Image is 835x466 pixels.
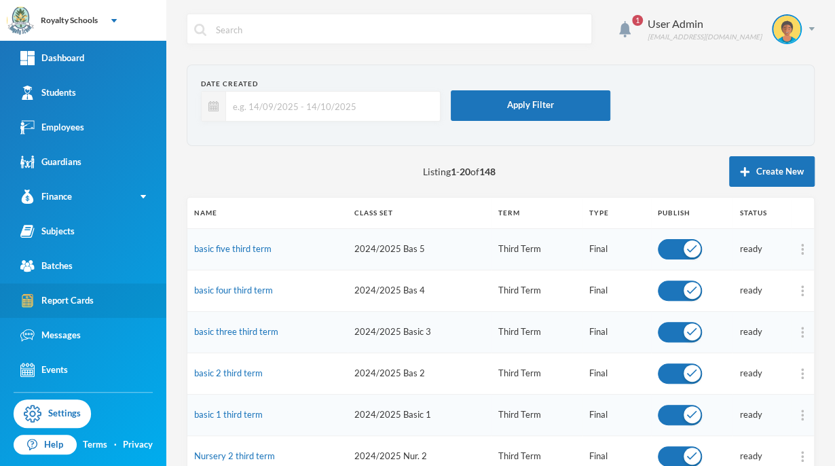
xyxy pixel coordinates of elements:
[348,394,491,435] td: 2024/2025 Basic 1
[7,7,35,35] img: logo
[491,228,582,270] td: Third Term
[491,394,582,435] td: Third Term
[451,90,610,121] button: Apply Filter
[582,311,651,353] td: Final
[215,14,584,45] input: Search
[20,224,75,238] div: Subjects
[801,244,804,255] img: ...
[423,164,496,179] span: Listing - of
[114,438,117,452] div: ·
[773,16,800,43] img: STUDENT
[194,243,272,254] a: basic five third term
[348,270,491,311] td: 2024/2025 Bas 4
[20,363,68,377] div: Events
[491,311,582,353] td: Third Term
[582,198,651,228] th: Type
[20,293,94,308] div: Report Cards
[582,228,651,270] td: Final
[491,198,582,228] th: Term
[20,328,81,342] div: Messages
[194,326,278,337] a: basic three third term
[187,198,348,228] th: Name
[732,270,790,311] td: ready
[20,190,72,204] div: Finance
[226,91,433,122] input: e.g. 14/09/2025 - 14/10/2025
[648,32,762,42] div: [EMAIL_ADDRESS][DOMAIN_NAME]
[732,394,790,435] td: ready
[20,86,76,100] div: Students
[14,399,91,428] a: Settings
[801,410,804,420] img: ...
[460,166,470,177] b: 20
[801,368,804,379] img: ...
[20,120,84,135] div: Employees
[632,15,643,26] span: 1
[194,368,263,378] a: basic 2 third term
[348,198,491,228] th: Class Set
[479,166,496,177] b: 148
[201,79,441,89] div: Date Created
[801,327,804,338] img: ...
[20,51,84,65] div: Dashboard
[732,311,790,353] td: ready
[348,353,491,394] td: 2024/2025 Bas 2
[20,155,81,169] div: Guardians
[651,198,733,228] th: Publish
[732,228,790,270] td: ready
[20,259,73,273] div: Batches
[83,438,107,452] a: Terms
[801,451,804,462] img: ...
[729,156,815,187] button: Create New
[194,450,275,461] a: Nursery 2 third term
[732,353,790,394] td: ready
[348,228,491,270] td: 2024/2025 Bas 5
[194,24,206,36] img: search
[194,409,263,420] a: basic 1 third term
[582,394,651,435] td: Final
[491,270,582,311] td: Third Term
[491,353,582,394] td: Third Term
[348,311,491,353] td: 2024/2025 Basic 3
[194,285,273,295] a: basic four third term
[648,16,762,32] div: User Admin
[41,14,98,26] div: Royalty Schools
[582,270,651,311] td: Final
[582,353,651,394] td: Final
[14,435,77,455] a: Help
[123,438,153,452] a: Privacy
[732,198,790,228] th: Status
[451,166,456,177] b: 1
[801,285,804,296] img: ...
